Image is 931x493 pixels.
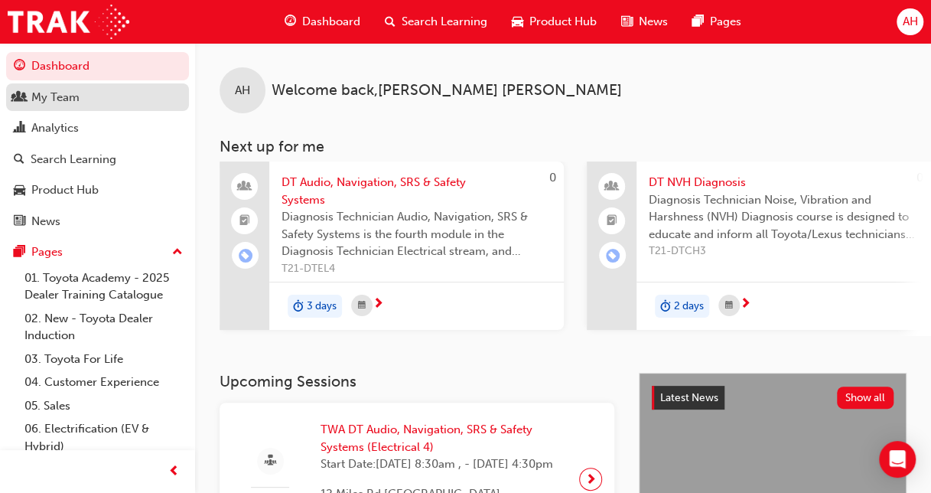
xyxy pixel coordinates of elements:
span: learningRecordVerb_ENROLL-icon [239,249,252,263]
span: up-icon [172,243,183,263]
a: Latest NewsShow all [652,386,894,410]
a: Product Hub [6,176,189,204]
div: Product Hub [31,181,99,199]
span: search-icon [385,12,396,31]
span: DT Audio, Navigation, SRS & Safety Systems [282,174,552,208]
span: pages-icon [14,246,25,260]
a: News [6,207,189,236]
span: people-icon [239,177,250,197]
a: 03. Toyota For Life [18,348,189,371]
a: news-iconNews [609,6,680,38]
span: prev-icon [168,462,180,482]
a: 06. Electrification (EV & Hybrid) [18,417,189,458]
span: AH [235,82,250,100]
span: pages-icon [692,12,704,31]
span: 3 days [307,298,337,315]
a: search-iconSearch Learning [373,6,500,38]
span: calendar-icon [725,296,733,315]
span: learningRecordVerb_ENROLL-icon [606,249,620,263]
span: search-icon [14,153,24,167]
a: 0DT NVH DiagnosisDiagnosis Technician Noise, Vibration and Harshness (NVH) Diagnosis course is de... [587,162,931,330]
h3: Upcoming Sessions [220,373,614,390]
span: 0 [916,171,923,184]
span: AH [902,13,917,31]
span: Dashboard [302,13,360,31]
a: guage-iconDashboard [272,6,373,38]
span: guage-icon [14,60,25,73]
span: 2 days [674,298,704,315]
span: news-icon [14,215,25,229]
span: booktick-icon [239,211,250,231]
span: Latest News [660,391,718,404]
a: My Team [6,83,189,112]
a: 04. Customer Experience [18,371,189,394]
span: T21-DTEL4 [282,260,552,278]
span: Pages [710,13,741,31]
span: Diagnosis Technician Audio, Navigation, SRS & Safety Systems is the fourth module in the Diagnosi... [282,208,552,260]
span: guage-icon [285,12,296,31]
span: next-icon [740,298,751,312]
span: News [639,13,668,31]
h3: Next up for me [195,138,931,155]
span: duration-icon [293,296,304,316]
span: calendar-icon [358,296,366,315]
span: 0 [549,171,556,184]
button: DashboardMy TeamAnalyticsSearch LearningProduct HubNews [6,49,189,238]
a: Dashboard [6,52,189,80]
button: Pages [6,238,189,266]
span: Start Date: [DATE] 8:30am , - [DATE] 4:30pm [321,455,567,473]
a: Search Learning [6,145,189,174]
span: T21-DTCH3 [649,243,919,260]
a: 01. Toyota Academy - 2025 Dealer Training Catalogue [18,266,189,307]
span: next-icon [373,298,384,312]
span: people-icon [607,177,617,197]
span: Diagnosis Technician Noise, Vibration and Harshness (NVH) Diagnosis course is designed to educate... [649,191,919,243]
div: Pages [31,243,63,261]
span: TWA DT Audio, Navigation, SRS & Safety Systems (Electrical 4) [321,421,567,455]
div: Open Intercom Messenger [879,441,916,478]
span: Search Learning [402,13,487,31]
div: My Team [31,89,80,106]
span: Welcome back , [PERSON_NAME] [PERSON_NAME] [272,82,622,100]
div: Analytics [31,119,79,137]
span: car-icon [512,12,523,31]
span: people-icon [14,91,25,105]
a: car-iconProduct Hub [500,6,609,38]
a: 0DT Audio, Navigation, SRS & Safety SystemsDiagnosis Technician Audio, Navigation, SRS & Safety S... [220,162,564,330]
span: DT NVH Diagnosis [649,174,919,191]
a: 02. New - Toyota Dealer Induction [18,307,189,348]
div: News [31,213,60,230]
span: Product Hub [529,13,597,31]
span: duration-icon [660,296,671,316]
span: news-icon [621,12,633,31]
button: AH [897,8,923,35]
button: Show all [837,387,894,409]
span: next-icon [585,469,597,490]
span: sessionType_FACE_TO_FACE-icon [265,452,276,471]
div: Search Learning [31,151,116,168]
a: 05. Sales [18,394,189,418]
span: booktick-icon [607,211,617,231]
a: Analytics [6,114,189,142]
span: chart-icon [14,122,25,135]
a: pages-iconPages [680,6,754,38]
img: Trak [8,5,129,39]
span: car-icon [14,184,25,198]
